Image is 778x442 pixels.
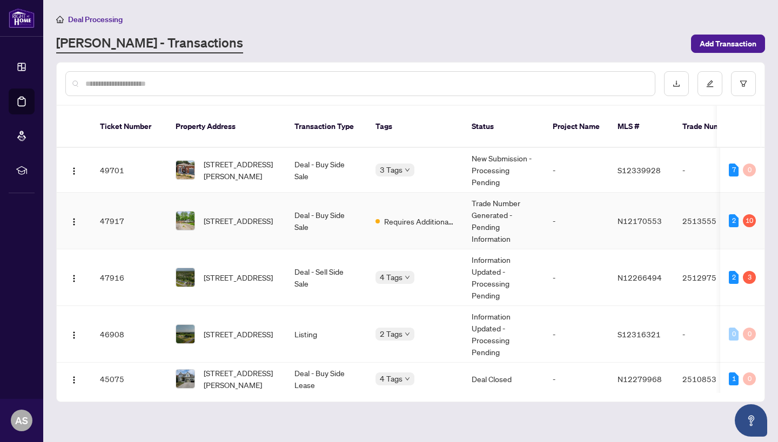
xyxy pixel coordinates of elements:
[15,413,28,428] span: AS
[380,372,403,385] span: 4 Tags
[68,15,123,24] span: Deal Processing
[544,249,609,306] td: -
[405,275,410,280] span: down
[367,106,463,148] th: Tags
[204,158,277,182] span: [STREET_ADDRESS][PERSON_NAME]
[286,306,367,363] td: Listing
[544,363,609,396] td: -
[674,193,749,249] td: 2513555
[286,249,367,306] td: Deal - Sell Side Sale
[91,106,167,148] th: Ticket Number
[618,216,662,226] span: N12170553
[740,80,747,87] span: filter
[463,148,544,193] td: New Submission - Processing Pending
[674,363,749,396] td: 2510853
[618,329,661,339] span: S12316321
[729,214,739,227] div: 2
[9,8,35,28] img: logo
[691,35,765,53] button: Add Transaction
[204,328,273,340] span: [STREET_ADDRESS]
[380,271,403,283] span: 4 Tags
[706,80,714,87] span: edit
[56,16,64,23] span: home
[674,106,749,148] th: Trade Number
[405,376,410,382] span: down
[674,306,749,363] td: -
[380,164,403,176] span: 3 Tags
[70,331,78,339] img: Logo
[731,71,756,96] button: filter
[618,273,662,282] span: N12266494
[735,404,767,437] button: Open asap
[673,80,680,87] span: download
[204,215,273,227] span: [STREET_ADDRESS]
[70,217,78,226] img: Logo
[65,161,83,179] button: Logo
[65,325,83,343] button: Logo
[664,71,689,96] button: download
[463,193,544,249] td: Trade Number Generated - Pending Information
[65,269,83,286] button: Logo
[176,370,194,388] img: thumbnail-img
[544,306,609,363] td: -
[609,106,674,148] th: MLS #
[91,148,167,193] td: 49701
[286,106,367,148] th: Transaction Type
[91,249,167,306] td: 47916
[286,148,367,193] td: Deal - Buy Side Sale
[65,370,83,387] button: Logo
[463,249,544,306] td: Information Updated - Processing Pending
[544,106,609,148] th: Project Name
[56,34,243,53] a: [PERSON_NAME] - Transactions
[405,167,410,173] span: down
[618,374,662,384] span: N12279968
[463,106,544,148] th: Status
[286,193,367,249] td: Deal - Buy Side Sale
[91,193,167,249] td: 47917
[65,212,83,229] button: Logo
[729,164,739,176] div: 7
[743,164,756,176] div: 0
[286,363,367,396] td: Deal - Buy Side Lease
[729,372,739,385] div: 1
[544,193,609,249] td: -
[204,367,277,391] span: [STREET_ADDRESS][PERSON_NAME]
[463,306,544,363] td: Information Updated - Processing Pending
[91,363,167,396] td: 45075
[729,328,739,341] div: 0
[70,376,78,384] img: Logo
[380,328,403,340] span: 2 Tags
[743,372,756,385] div: 0
[176,212,194,230] img: thumbnail-img
[544,148,609,193] td: -
[176,325,194,343] img: thumbnail-img
[729,271,739,284] div: 2
[204,271,273,283] span: [STREET_ADDRESS]
[618,165,661,175] span: S12339928
[176,268,194,287] img: thumbnail-img
[743,214,756,227] div: 10
[743,328,756,341] div: 0
[674,249,749,306] td: 2512975
[743,271,756,284] div: 3
[463,363,544,396] td: Deal Closed
[674,148,749,193] td: -
[70,167,78,175] img: Logo
[697,71,722,96] button: edit
[70,274,78,283] img: Logo
[176,161,194,179] img: thumbnail-img
[700,35,756,52] span: Add Transaction
[405,331,410,337] span: down
[384,215,454,227] span: Requires Additional Docs
[91,306,167,363] td: 46908
[167,106,286,148] th: Property Address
